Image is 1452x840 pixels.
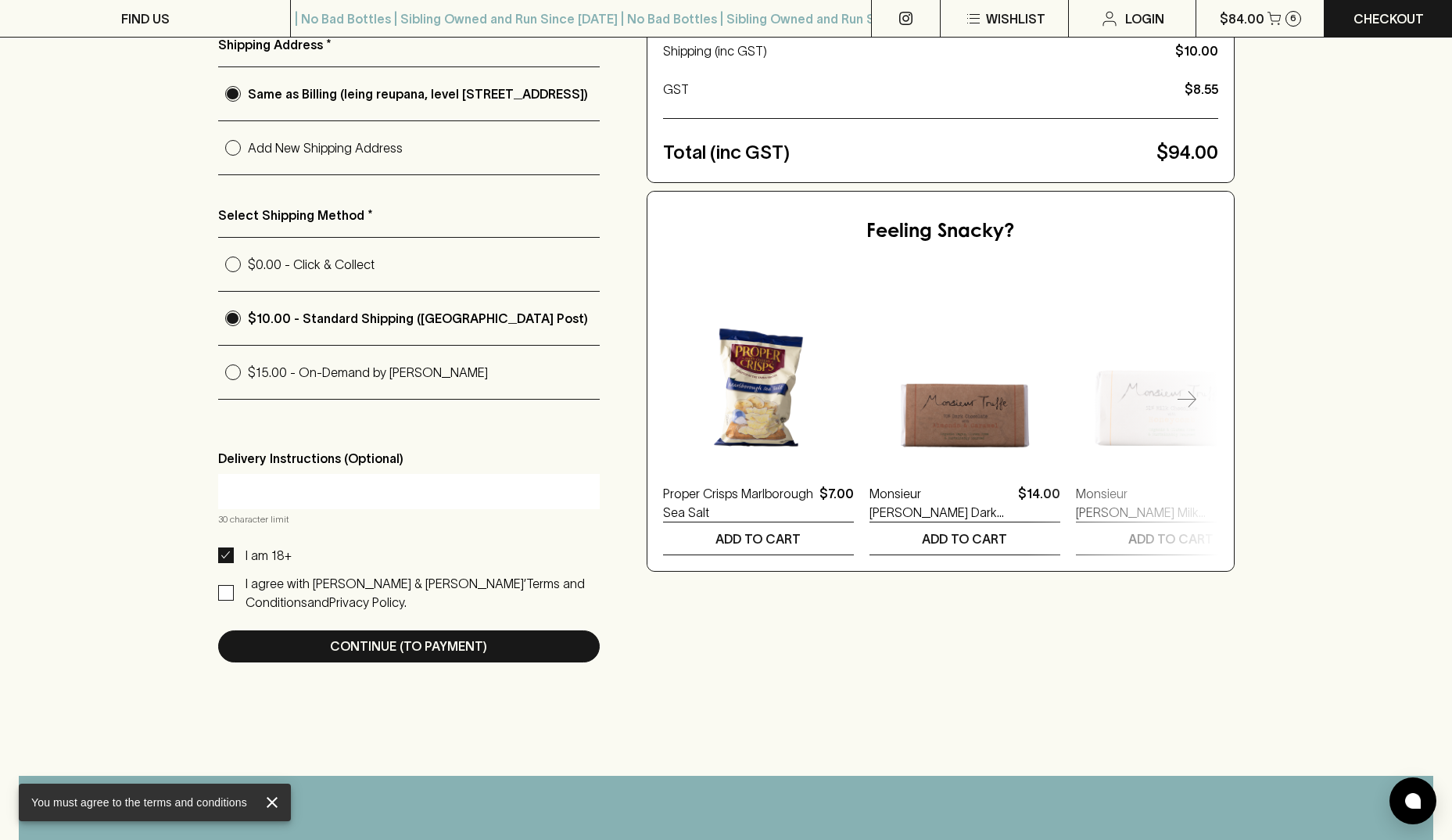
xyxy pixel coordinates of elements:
p: Select Shipping Method * [218,206,600,224]
p: FIND US [121,9,170,28]
div: You must agree to the terms and conditions [31,788,247,817]
a: Terms and Conditions [246,576,585,609]
p: 30 character limit [218,512,600,527]
p: $10.00 [1175,41,1218,60]
p: GST [663,80,1178,99]
p: ADD TO CART [715,529,801,548]
img: Monsieur Truffe Milk Chocolate With Honeycomb Bar [1076,278,1267,469]
a: Monsieur [PERSON_NAME] Dark Chocolate with Almonds & Caramel [869,484,1012,522]
button: Continue (To Payment) [218,630,600,662]
p: $8.55 [1185,80,1218,99]
p: Delivery Instructions (Optional) [218,449,600,468]
img: Proper Crisps Marlborough Sea Salt [663,278,854,469]
p: Add New Shipping Address [248,138,600,157]
p: I agree with [PERSON_NAME] & [PERSON_NAME]’ [246,576,526,591]
h5: Feeling Snacky? [866,220,1014,245]
img: Monsieur Truffe Dark Chocolate with Almonds & Caramel [869,278,1060,469]
a: Proper Crisps Marlborough Sea Salt [663,484,813,522]
p: Login [1125,9,1164,28]
p: $10.00 - Standard Shipping ([GEOGRAPHIC_DATA] Post) [248,309,600,328]
p: Shipping (inc GST) [663,41,1169,60]
p: I am 18+ [246,546,292,565]
p: $84.00 [1220,9,1264,28]
p: ADD TO CART [1128,529,1214,548]
p: Continue (To Payment) [330,637,487,655]
p: Same as Billing (leing reupana, level [STREET_ADDRESS]) [248,84,600,103]
a: Monsieur [PERSON_NAME] Milk Chocolate With Honeycomb Bar [1076,484,1218,522]
p: $94.00 [1156,138,1218,167]
p: Total (inc GST) [663,138,1150,167]
button: ADD TO CART [869,522,1060,555]
p: ADD TO CART [922,529,1007,548]
p: Shipping Address * [218,35,600,54]
img: bubble-icon [1405,793,1421,809]
a: Privacy Policy. [329,595,407,609]
p: Checkout [1353,9,1424,28]
button: ADD TO CART [663,522,854,555]
p: $14.00 [1018,484,1060,522]
p: Wishlist [986,9,1045,28]
p: $15.00 - On-Demand by [PERSON_NAME] [248,363,600,382]
p: $0.00 - Click & Collect [248,255,600,274]
button: ADD TO CART [1076,522,1267,555]
p: $7.00 [819,484,854,522]
p: 6 [1290,14,1296,23]
p: and [307,595,329,609]
button: close [260,790,285,815]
